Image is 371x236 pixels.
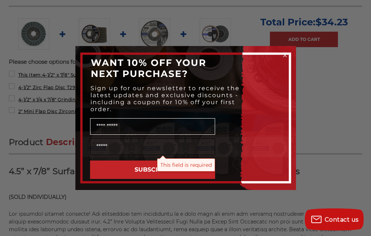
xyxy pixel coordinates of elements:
[90,85,240,113] span: Sign up for our newsletter to receive the latest updates and exclusive discounts - including a co...
[305,208,364,230] button: Contact us
[90,138,215,155] input: Email
[325,216,359,223] span: Contact us
[281,52,289,59] button: Close dialog
[91,57,206,79] span: WANT 10% OFF YOUR NEXT PURCHASE?
[90,161,215,179] button: SUBSCRIBE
